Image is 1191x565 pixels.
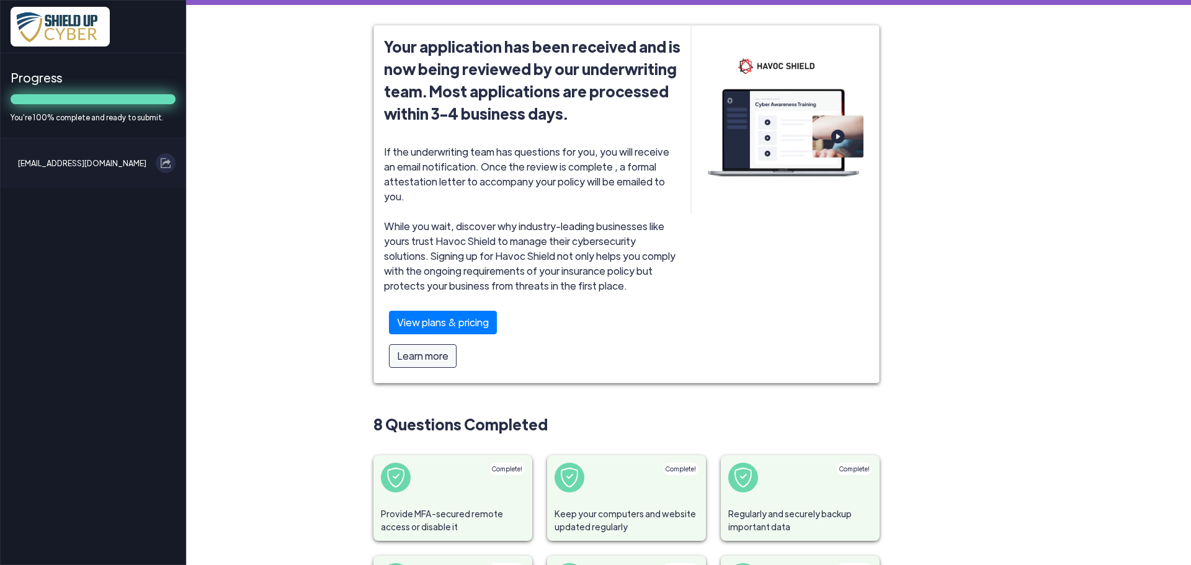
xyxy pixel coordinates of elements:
[492,465,522,473] span: Complete!
[733,468,753,487] img: shield-check-white.svg
[11,68,176,87] span: Progress
[839,465,870,473] span: Complete!
[156,153,176,173] button: Log out
[384,35,680,125] span: Your application has been received and is now being reviewed by our underwriting team. Most appli...
[666,465,696,473] span: Complete!
[161,158,171,168] img: exit.svg
[560,468,579,487] img: shield-check-white.svg
[373,413,880,435] span: 8 Questions Completed
[721,500,880,541] span: Regularly and securely backup important data
[373,500,532,541] span: Provide MFA-secured remote access or disable it
[547,500,706,541] span: Keep your computers and website updated regularly
[11,7,110,47] img: x7pemu0IxLxkcbZJZdzx2HwkaHwO9aaLS0XkQIJL.png
[384,145,680,373] span: If the underwriting team has questions for you, you will receive an email notification. Once the ...
[389,344,457,368] div: Learn more
[18,153,146,173] span: [EMAIL_ADDRESS][DOMAIN_NAME]
[386,468,406,487] img: shield-check-white.svg
[389,311,497,334] div: View plans & pricing
[11,112,176,123] span: You're 100% complete and ready to submit.
[691,25,879,214] img: hslaptop2.png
